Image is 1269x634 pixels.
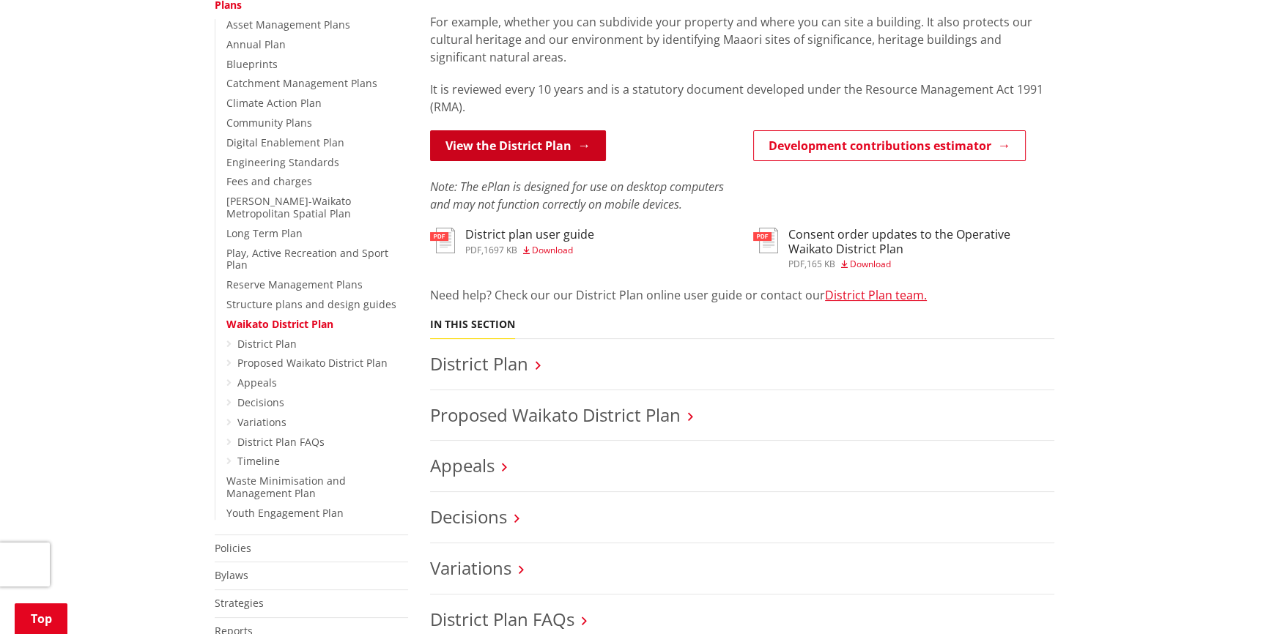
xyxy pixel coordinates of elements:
[237,356,388,370] a: Proposed Waikato District Plan
[430,81,1054,116] p: It is reviewed every 10 years and is a statutory document developed under the Resource Management...
[788,258,804,270] span: pdf
[226,18,350,31] a: Asset Management Plans
[753,228,1054,268] a: Consent order updates to the Operative Waikato District Plan pdf,165 KB Download
[807,258,835,270] span: 165 KB
[215,568,248,582] a: Bylaws
[430,607,574,631] a: District Plan FAQs
[484,244,517,256] span: 1697 KB
[226,506,344,520] a: Youth Engagement Plan
[226,116,312,130] a: Community Plans
[226,226,303,240] a: Long Term Plan
[753,228,778,253] img: document-pdf.svg
[430,556,511,580] a: Variations
[226,194,351,220] a: [PERSON_NAME]-Waikato Metropolitan Spatial Plan
[226,317,333,331] a: Waikato District Plan
[226,474,346,500] a: Waste Minimisation and Management Plan
[226,277,363,291] a: Reserve Management Plans
[465,244,481,256] span: pdf
[465,228,594,242] h3: District plan user guide
[237,415,286,429] a: Variations
[226,76,377,90] a: Catchment Management Plans
[1202,573,1254,625] iframe: Messenger Launcher
[226,246,388,272] a: Play, Active Recreation and Sport Plan
[226,135,344,149] a: Digital Enablement Plan
[226,297,396,311] a: Structure plans and design guides
[215,541,251,555] a: Policies
[237,454,280,468] a: Timeline
[237,337,297,351] a: District Plan
[850,258,891,270] span: Download
[788,228,1054,256] h3: Consent order updates to the Operative Waikato District Plan
[237,435,325,449] a: District Plan FAQs
[430,13,1054,66] p: For example, whether you can subdivide your property and where you can site a building. It also p...
[430,453,495,477] a: Appeals
[237,376,277,389] a: Appeals
[430,228,594,254] a: District plan user guide pdf,1697 KB Download
[753,130,1026,161] a: Development contributions estimator
[430,318,515,331] h5: In this section
[226,96,322,110] a: Climate Action Plan
[226,57,278,71] a: Blueprints
[430,228,455,253] img: document-pdf.svg
[430,403,681,427] a: Proposed Waikato District Plan
[237,395,284,409] a: Decisions
[825,287,927,303] a: District Plan team.
[430,504,507,529] a: Decisions
[532,244,573,256] span: Download
[226,37,286,51] a: Annual Plan
[430,130,606,161] a: View the District Plan
[465,246,594,255] div: ,
[430,286,1054,304] p: Need help? Check our our District Plan online user guide or contact our
[226,174,312,188] a: Fees and charges
[226,155,339,169] a: Engineering Standards
[430,351,528,376] a: District Plan
[430,179,724,212] em: Note: The ePlan is designed for use on desktop computers and may not function correctly on mobile...
[788,260,1054,269] div: ,
[15,603,67,634] a: Top
[215,596,264,610] a: Strategies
